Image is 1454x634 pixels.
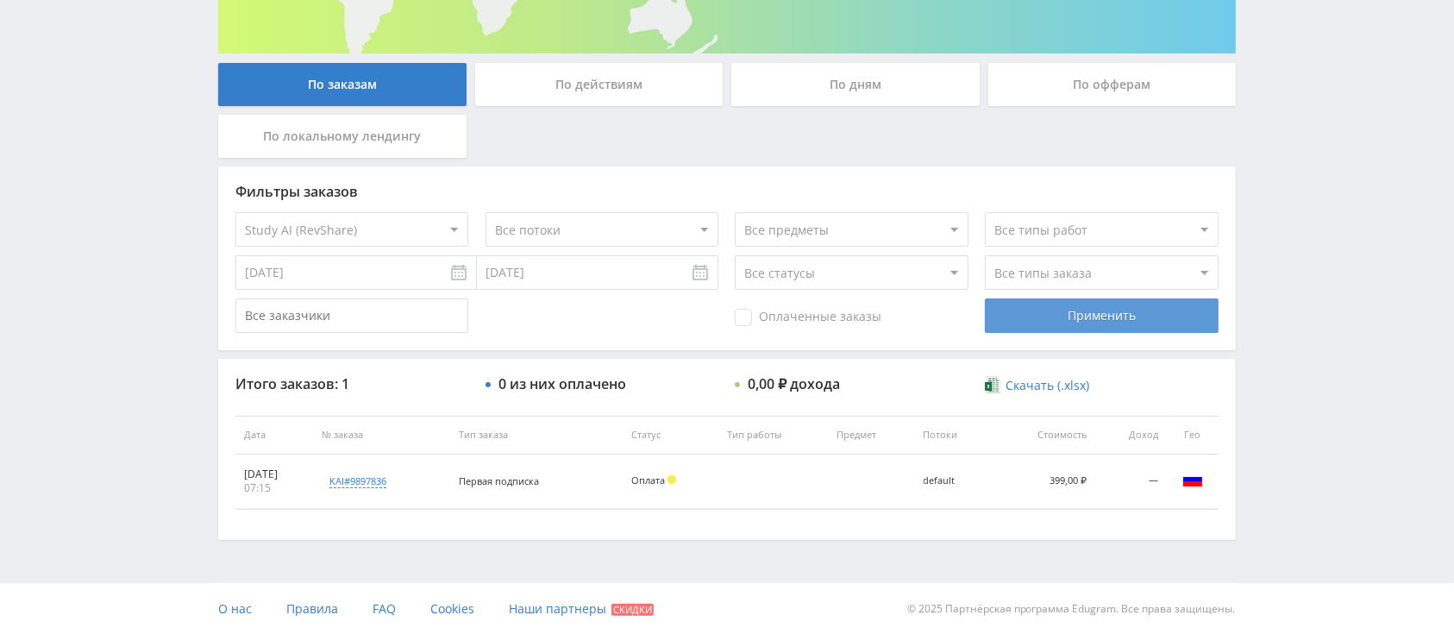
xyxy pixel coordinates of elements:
div: default [924,475,986,486]
span: Оплата [631,474,665,486]
span: Cookies [430,600,474,617]
th: Дата [235,416,313,455]
span: Холд [667,475,676,484]
div: kai#9897836 [329,474,386,488]
img: rus.png [1182,469,1203,490]
th: Тип заказа [450,416,623,455]
div: Итого заказов: 1 [235,376,468,392]
span: О нас [218,600,252,617]
th: Потоки [915,416,994,455]
span: Наши партнеры [509,600,606,617]
th: Стоимость [993,416,1095,455]
span: Правила [286,600,338,617]
span: FAQ [373,600,396,617]
a: Скачать (.xlsx) [985,377,1088,394]
th: Гео [1167,416,1219,455]
th: Предмет [828,416,915,455]
img: xlsx [985,376,1000,393]
div: Фильтры заказов [235,184,1219,199]
th: Статус [623,416,718,455]
div: По заказам [218,63,467,106]
div: По локальному лендингу [218,115,467,158]
div: По офферам [988,63,1237,106]
div: По дням [731,63,980,106]
span: Скидки [611,604,654,616]
span: Скачать (.xlsx) [1006,379,1089,392]
div: [DATE] [244,468,304,481]
div: 0 из них оплачено [498,376,626,392]
span: Первая подписка [459,474,539,487]
div: Применить [985,298,1218,333]
th: № заказа [313,416,450,455]
div: По действиям [475,63,724,106]
div: 07:15 [244,481,304,495]
td: 399,00 ₽ [993,455,1095,509]
td: — [1095,455,1167,509]
input: Все заказчики [235,298,468,333]
div: 0,00 ₽ дохода [748,376,840,392]
th: Доход [1095,416,1167,455]
span: Оплаченные заказы [735,309,881,326]
th: Тип работы [718,416,828,455]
